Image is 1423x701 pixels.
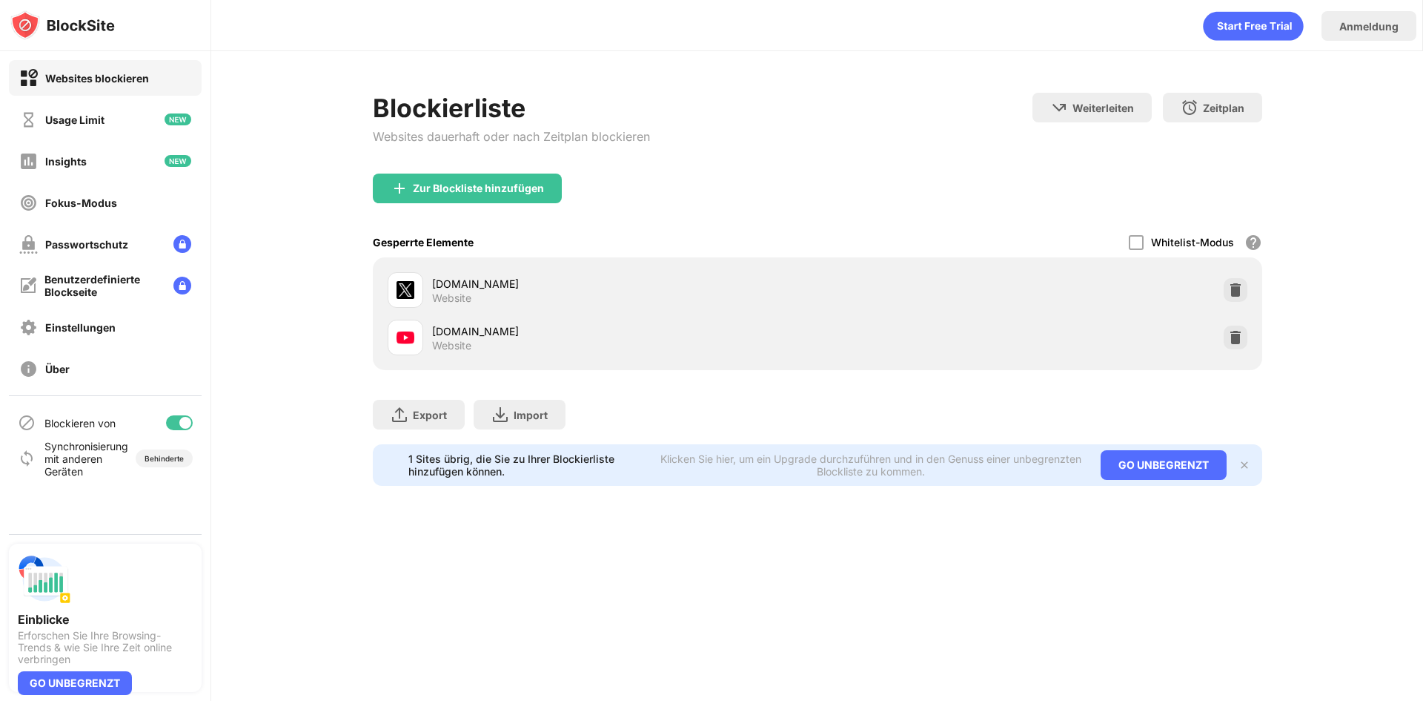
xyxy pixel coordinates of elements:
div: Behinderte [145,454,184,463]
div: Website [432,339,471,352]
img: block-on.svg [19,69,38,88]
div: Anmeldung [1339,20,1399,33]
img: favicons [397,281,414,299]
div: Websites dauerhaft oder nach Zeitplan blockieren [373,129,650,144]
div: GO UNBEGRENZT [1101,450,1227,480]
img: lock-menu.svg [173,277,191,294]
img: blocking-icon.svg [18,414,36,432]
div: Blockierliste [373,93,650,123]
img: logo-blocksite.svg [10,10,115,40]
div: [DOMAIN_NAME] [432,276,817,292]
img: lock-menu.svg [173,235,191,253]
div: Import [514,409,548,421]
img: x-button.svg [1238,459,1250,471]
img: focus-off.svg [19,194,38,212]
div: GO UNBEGRENZT [18,671,132,695]
img: new-icon.svg [165,113,191,125]
div: Über [45,363,70,375]
img: about-off.svg [19,360,38,378]
div: [DOMAIN_NAME] [432,323,817,339]
div: Benutzerdefinierte Blockseite [44,273,162,298]
div: Weiterleiten [1072,102,1134,114]
img: new-icon.svg [165,155,191,167]
div: Usage Limit [45,113,105,126]
div: Passwortschutz [45,238,128,251]
div: Zur Blockliste hinzufügen [413,182,544,194]
div: Einstellungen [45,321,116,334]
div: Klicken Sie hier, um ein Upgrade durchzuführen und in den Genuss einer unbegrenzten Blockliste zu... [660,452,1083,478]
div: Fokus-Modus [45,197,117,209]
div: Gesperrte Elemente [373,236,474,249]
div: Synchronisierung mit anderen Geräten [44,440,121,478]
img: settings-off.svg [19,318,38,337]
div: Einblicke [18,612,193,627]
div: Websites blockieren [45,72,149,85]
div: animation [1203,11,1304,41]
div: 1 Sites übrig, die Sie zu Ihrer Blockierliste hinzufügen können. [408,452,651,478]
div: Insights [45,155,87,168]
div: Whitelist-Modus [1151,236,1234,249]
img: sync-icon.svg [18,450,36,467]
div: Blockieren von [44,417,116,430]
div: Export [413,409,447,421]
div: Website [432,292,471,305]
img: customize-block-page-off.svg [19,277,37,294]
img: favicons [397,329,414,346]
div: Zeitplan [1203,102,1244,114]
img: time-usage-off.svg [19,111,38,129]
img: password-protection-off.svg [19,235,38,254]
img: push-insights.svg [18,553,71,606]
img: insights-off.svg [19,152,38,171]
div: Erforschen Sie Ihre Browsing-Trends & wie Sie Ihre Zeit online verbringen [18,630,193,665]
